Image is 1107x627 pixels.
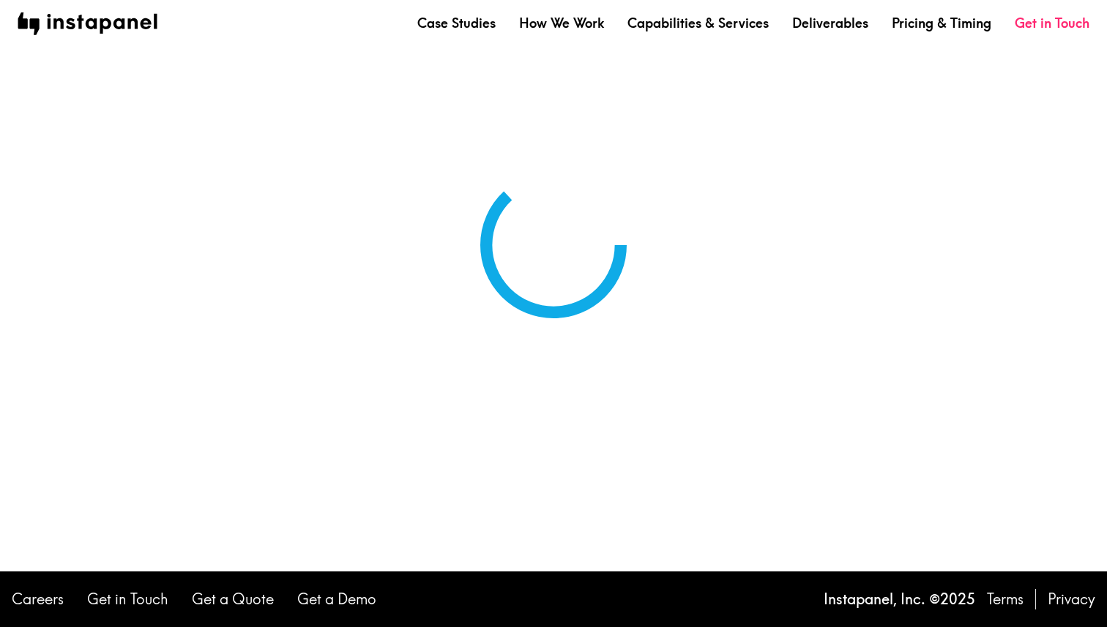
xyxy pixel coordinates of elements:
[892,14,991,32] a: Pricing & Timing
[18,12,157,35] img: instapanel
[12,589,64,609] a: Careers
[627,14,769,32] a: Capabilities & Services
[1015,14,1089,32] a: Get in Touch
[297,589,376,609] a: Get a Demo
[987,589,1024,609] a: Terms
[1048,589,1095,609] a: Privacy
[417,14,496,32] a: Case Studies
[792,14,868,32] a: Deliverables
[519,14,604,32] a: How We Work
[192,589,274,609] a: Get a Quote
[87,589,168,609] a: Get in Touch
[824,589,975,609] p: Instapanel, Inc. © 2025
